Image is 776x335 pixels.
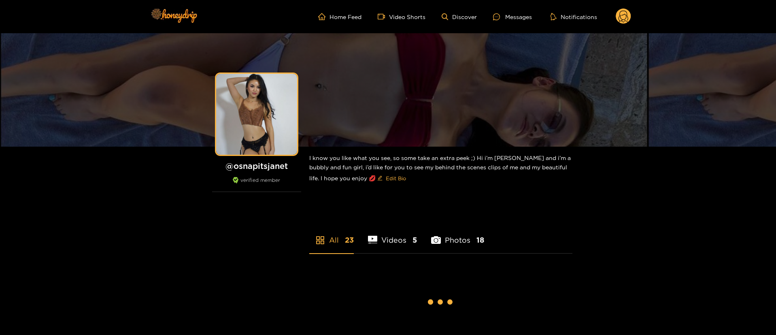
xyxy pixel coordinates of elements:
[442,13,477,20] a: Discover
[386,174,406,182] span: Edit Bio
[212,177,301,192] div: verified member
[345,235,354,245] span: 23
[318,13,361,20] a: Home Feed
[318,13,330,20] span: home
[376,172,408,185] button: editEdit Bio
[378,13,425,20] a: Video Shorts
[378,13,389,20] span: video-camera
[548,13,600,21] button: Notifications
[309,147,572,191] div: I know you like what you see, so some take an extra peek ;) Hi i’m [PERSON_NAME] and i’m a bubbly...
[315,235,325,245] span: appstore
[412,235,417,245] span: 5
[493,12,532,21] div: Messages
[431,217,484,253] li: Photos
[476,235,484,245] span: 18
[368,217,417,253] li: Videos
[309,217,354,253] li: All
[212,161,301,171] h1: @ osnapitsjanet
[377,175,383,181] span: edit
